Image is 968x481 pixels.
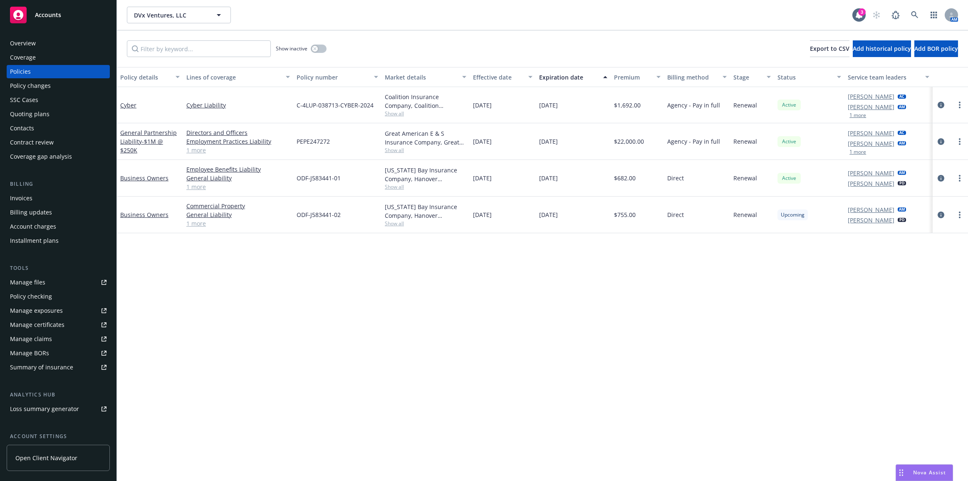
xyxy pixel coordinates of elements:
[186,210,290,219] a: General Liability
[297,210,341,219] span: ODF-J583441-02
[10,150,72,163] div: Coverage gap analysis
[667,137,720,146] span: Agency - Pay in full
[7,220,110,233] a: Account charges
[733,137,757,146] span: Renewal
[10,346,49,360] div: Manage BORs
[7,318,110,331] a: Manage certificates
[781,211,805,219] span: Upcoming
[614,174,636,182] span: $682.00
[470,67,536,87] button: Effective date
[7,192,110,205] a: Invoices
[936,173,946,183] a: circleInformation
[10,37,36,50] div: Overview
[614,73,651,82] div: Premium
[896,465,906,481] div: Drag to move
[10,51,36,64] div: Coverage
[853,40,911,57] button: Add historical policy
[955,210,965,220] a: more
[848,205,894,214] a: [PERSON_NAME]
[7,150,110,163] a: Coverage gap analysis
[781,101,797,109] span: Active
[293,67,381,87] button: Policy number
[385,147,466,154] span: Show all
[810,45,849,52] span: Export to CSV
[7,206,110,219] a: Billing updates
[733,174,757,182] span: Renewal
[10,318,64,331] div: Manage certificates
[667,174,684,182] span: Direct
[914,40,958,57] button: Add BOR policy
[297,174,341,182] span: ODF-J583441-01
[955,100,965,110] a: more
[913,469,946,476] span: Nova Assist
[848,179,894,188] a: [PERSON_NAME]
[887,7,904,23] a: Report a Bug
[186,219,290,228] a: 1 more
[611,67,663,87] button: Premium
[10,107,50,121] div: Quoting plans
[120,73,171,82] div: Policy details
[848,169,894,177] a: [PERSON_NAME]
[539,174,558,182] span: [DATE]
[7,136,110,149] a: Contract review
[777,73,832,82] div: Status
[7,37,110,50] a: Overview
[868,7,885,23] a: Start snowing
[848,73,920,82] div: Service team leaders
[614,137,644,146] span: $22,000.00
[186,182,290,191] a: 1 more
[186,128,290,137] a: Directors and Officers
[539,73,598,82] div: Expiration date
[774,67,845,87] button: Status
[7,391,110,399] div: Analytics hub
[297,73,369,82] div: Policy number
[733,210,757,219] span: Renewal
[381,67,470,87] button: Market details
[848,216,894,224] a: [PERSON_NAME]
[385,129,466,147] div: Great American E & S Insurance Company, Great American Insurance Group
[10,234,59,247] div: Installment plans
[730,67,774,87] button: Stage
[7,361,110,374] a: Summary of insurance
[7,402,110,416] a: Loss summary generator
[297,137,330,146] span: PEPE247272
[297,101,374,110] span: C-4LUP-038713-CYBER-2024
[120,101,136,109] a: Cyber
[10,65,31,78] div: Policies
[896,464,953,481] button: Nova Assist
[473,174,492,182] span: [DATE]
[186,202,290,210] a: Commercial Property
[120,174,168,182] a: Business Owners
[858,8,866,16] div: 3
[127,7,231,23] button: DVx Ventures, LLC
[473,210,492,219] span: [DATE]
[186,165,290,174] a: Employee Benefits Liability
[7,51,110,64] a: Coverage
[614,101,641,110] span: $1,692.00
[186,137,290,146] a: Employment Practices Liability
[955,137,965,147] a: more
[7,290,110,303] a: Policy checking
[10,361,73,374] div: Summary of insurance
[936,137,946,147] a: circleInformation
[183,67,293,87] button: Lines of coverage
[7,180,110,188] div: Billing
[539,210,558,219] span: [DATE]
[10,79,51,92] div: Policy changes
[10,220,56,233] div: Account charges
[7,346,110,360] a: Manage BORs
[186,174,290,182] a: General Liability
[848,102,894,111] a: [PERSON_NAME]
[7,3,110,27] a: Accounts
[7,432,110,441] div: Account settings
[926,7,942,23] a: Switch app
[10,136,54,149] div: Contract review
[473,101,492,110] span: [DATE]
[7,107,110,121] a: Quoting plans
[186,101,290,110] a: Cyber Liability
[7,332,110,346] a: Manage claims
[539,137,558,146] span: [DATE]
[10,402,79,416] div: Loss summary generator
[848,92,894,101] a: [PERSON_NAME]
[117,67,183,87] button: Policy details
